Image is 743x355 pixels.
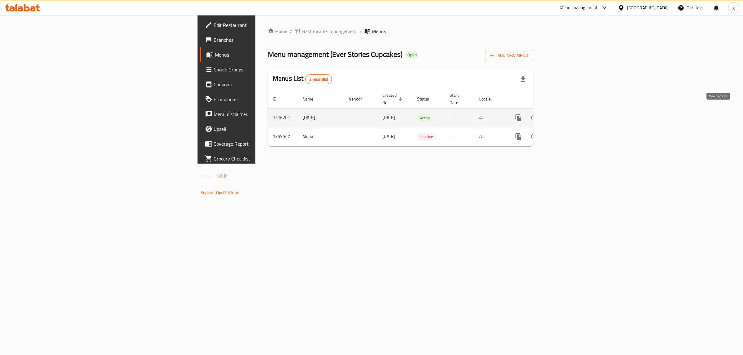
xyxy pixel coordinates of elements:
[405,51,419,59] div: Open
[214,66,317,73] span: Choice Groups
[200,92,322,107] a: Promotions
[511,129,526,144] button: more
[305,74,332,84] div: Total records count
[526,110,541,125] button: Change Status
[474,108,506,127] td: All
[417,114,433,122] div: Active
[214,36,317,44] span: Branches
[417,95,437,103] span: Status
[417,133,436,140] span: Inactive
[485,50,533,61] button: Add New Menu
[732,4,735,11] span: g
[200,151,322,166] a: Grocery Checklist
[268,90,576,146] table: enhanced table
[627,4,668,11] div: [GEOGRAPHIC_DATA]
[268,47,402,61] span: Menu management ( Ever Stories Cupcakes )
[214,110,317,118] span: Menu disclaimer
[214,96,317,103] span: Promotions
[560,4,598,11] div: Menu-management
[516,72,531,87] div: Export file
[200,77,322,92] a: Coupons
[214,125,317,133] span: Upsell
[382,132,395,140] span: [DATE]
[360,28,362,35] li: /
[372,28,386,35] span: Menus
[200,136,322,151] a: Coverage Report
[445,108,474,127] td: -
[214,81,317,88] span: Coupons
[200,122,322,136] a: Upsell
[490,52,528,59] span: Add New Menu
[506,90,576,109] th: Actions
[201,182,229,190] span: Get support on:
[295,28,357,35] a: Restaurants management
[302,95,321,103] span: Name
[382,113,395,122] span: [DATE]
[450,92,467,106] span: Start Date
[526,129,541,144] button: Change Status
[511,110,526,125] button: more
[479,95,499,103] span: Locale
[445,127,474,146] td: -
[200,32,322,47] a: Branches
[201,172,216,180] span: Version:
[474,127,506,146] td: All
[405,52,419,58] span: Open
[214,155,317,162] span: Grocery Checklist
[273,95,285,103] span: ID
[217,172,226,180] span: 1.0.0
[200,47,322,62] a: Menus
[214,140,317,148] span: Coverage Report
[268,28,533,35] nav: breadcrumb
[200,62,322,77] a: Choice Groups
[214,21,317,29] span: Edit Restaurant
[382,92,405,106] span: Created On
[273,74,332,84] h2: Menus List
[349,95,370,103] span: Vendor
[201,189,240,197] a: Support.OpsPlatform
[306,76,332,82] span: 2 record(s)
[215,51,317,58] span: Menus
[200,18,322,32] a: Edit Restaurant
[302,28,357,35] span: Restaurants management
[417,114,433,122] span: Active
[200,107,322,122] a: Menu disclaimer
